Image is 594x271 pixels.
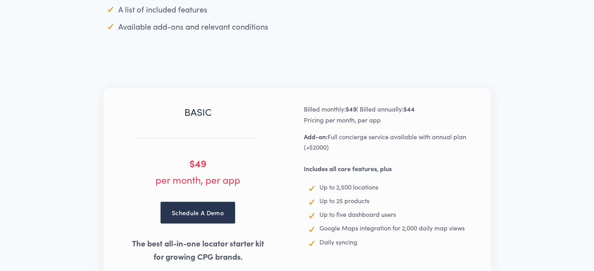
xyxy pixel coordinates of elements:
strong: $49 [189,156,206,170]
strong: $49 [346,105,357,113]
strong: $44 [403,105,415,113]
span: Google Maps integration for 2,000 daily map views [319,224,465,232]
strong: Add-on: [304,132,328,141]
strong: The best all-in-one locator starter kit for growing CPG brands. [132,238,264,262]
span: Available add-ons and relevant conditions [118,21,268,32]
a: Schedule A Demo [161,202,235,223]
span: Daily syncing [319,238,357,246]
span: Up to five dashboard users [319,210,396,218]
span: Up to 25 products [319,197,369,205]
strong: Includes all core features, plus [304,164,392,173]
span: per month, per app [155,157,240,187]
span: BASIC [184,105,212,119]
span: Up to 2,500 locations [319,183,378,191]
span: Full concierge service available with annual plan (+$2000) [304,133,468,173]
span: A list of included features [118,4,207,14]
span: Billed monthly: | Billed annually: Pricing per month, per app [304,105,415,124]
